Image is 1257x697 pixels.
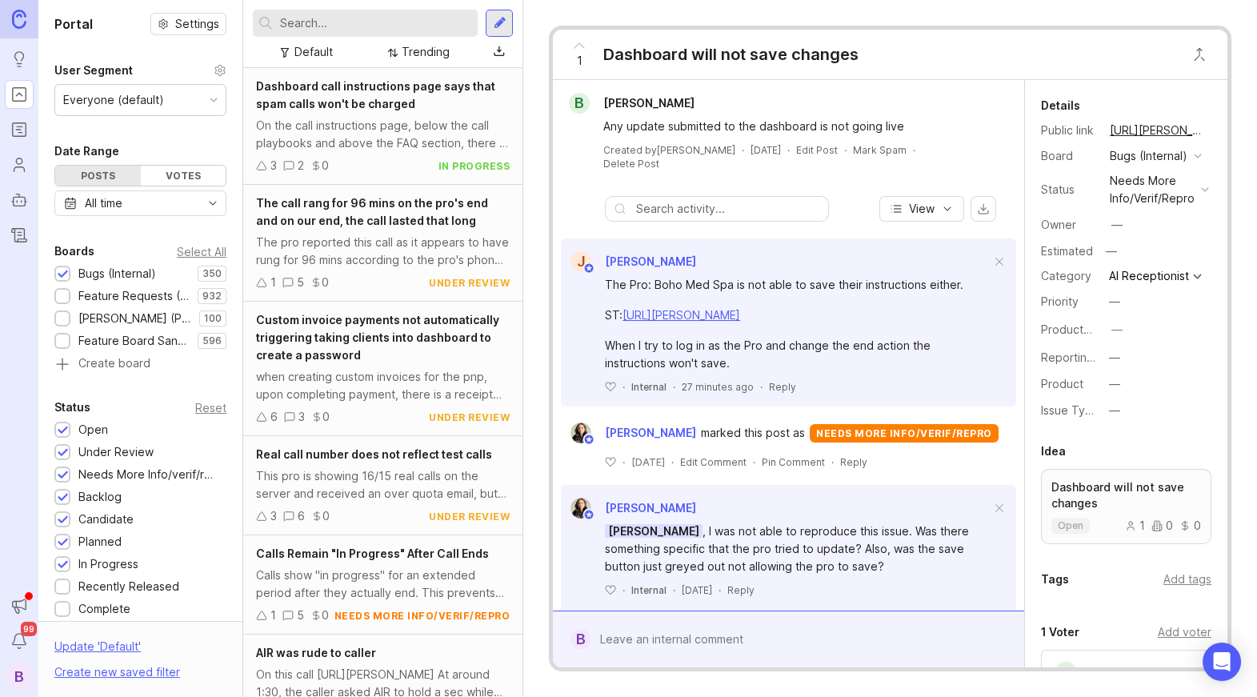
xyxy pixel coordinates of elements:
div: Reply [840,455,867,469]
div: Date Range [54,142,119,161]
div: Under Review [78,443,154,461]
div: 0 [322,157,329,174]
div: · [673,380,675,394]
button: View [879,196,964,222]
div: under review [429,510,510,523]
div: Owner [1041,216,1097,234]
a: J[PERSON_NAME] [561,251,696,272]
div: Details [1041,96,1080,115]
div: Status [54,398,90,417]
a: [URL][PERSON_NAME] [622,308,740,322]
div: · [760,380,763,394]
input: Search... [280,14,471,32]
div: needs more info/verif/repro [1110,172,1195,207]
span: Settings [175,16,219,32]
div: 6 [270,408,278,426]
button: Mark Spam [853,143,907,157]
div: Planned [78,533,122,551]
a: Custom invoice payments not automatically triggering taking clients into dashboard to create a pa... [243,302,522,436]
span: marked this post as [701,424,805,442]
div: B [1053,660,1079,686]
div: · [831,455,834,469]
span: 99 [21,622,37,636]
div: Calls show "in progress" for an extended period after they actually end. This prevents agents fro... [256,567,510,602]
div: — [1111,321,1123,338]
span: [DATE] [682,583,712,597]
span: Real call number does not reflect test calls [256,447,492,461]
div: Public link [1041,122,1097,139]
div: — [1111,216,1123,234]
div: Internal [631,583,667,597]
div: when creating custom invoices for the pnp, upon completing payment, there is a receipt page but i... [256,368,510,403]
a: Ideas [5,45,34,74]
a: [DATE] [751,143,781,157]
div: Create new saved filter [54,663,180,681]
input: Search activity... [636,200,820,218]
div: 3 [270,507,277,525]
p: 100 [204,312,222,325]
div: Bugs (Internal) [1110,147,1187,165]
label: Reporting Team [1041,351,1127,364]
div: Needs More Info/verif/repro [78,466,218,483]
div: · [673,583,675,597]
img: Ysabelle Eugenio [570,423,591,443]
div: Internal [631,380,667,394]
div: 1 [1125,520,1145,531]
label: Issue Type [1041,403,1099,417]
time: [DATE] [751,144,781,156]
div: Backlog [78,488,122,506]
a: Calls Remain "In Progress" After Call EndsCalls show "in progress" for an extended period after t... [243,535,522,635]
span: 1 [577,52,582,70]
a: Ysabelle Eugenio[PERSON_NAME] [561,423,701,443]
h1: Portal [54,14,93,34]
p: 350 [202,267,222,280]
p: open [1058,519,1083,532]
div: , I was not able to reproduce this issue. Was there something specific that the pro tried to upda... [605,523,991,575]
a: Roadmaps [5,115,34,144]
button: export comments [971,196,996,222]
span: 27 minutes ago [682,380,754,394]
p: Dashboard will not save changes [1051,479,1201,511]
div: Estimated [1041,246,1093,257]
div: 0 [322,507,330,525]
div: Open [78,421,108,439]
div: In Progress [78,555,138,573]
div: Candidate [78,511,134,528]
img: member badge [583,434,595,446]
img: member badge [583,262,595,274]
div: Feature Board Sandbox [DATE] [78,332,190,350]
div: · [622,455,625,469]
div: Reset [195,403,226,412]
span: [PERSON_NAME] [603,96,695,110]
img: Canny Home [12,10,26,28]
a: Dashboard call instructions page says that spam calls won't be chargedOn the call instructions pa... [243,68,522,185]
span: [PERSON_NAME] [605,424,696,442]
div: · [742,143,744,157]
div: · [622,380,625,394]
div: 5 [297,607,304,624]
div: Category [1041,267,1097,285]
div: needs more info/verif/repro [810,424,999,443]
div: — [1109,349,1120,367]
div: The pro reported this call as it appears to have rung for 96 mins according to the pro's phone se... [256,234,510,269]
div: Posts [55,166,141,186]
div: Bugs (Internal) [78,265,156,282]
div: [PERSON_NAME] (Public) [78,310,191,327]
div: Status [1041,181,1097,198]
div: — [1101,241,1122,262]
span: [PERSON_NAME] [605,501,696,515]
div: Tags [1041,570,1069,589]
div: 0 [322,274,329,291]
div: — [1109,402,1120,419]
div: B [569,93,590,114]
a: The call rang for 96 mins on the pro's end and on our end, the call lasted that longThe pro repor... [243,185,522,302]
div: 1 [270,274,276,291]
div: 0 [322,408,330,426]
svg: toggle icon [200,197,226,210]
button: Settings [150,13,226,35]
div: · [753,455,755,469]
div: Edit Post [796,143,838,157]
div: needs more info/verif/repro [334,609,510,623]
a: Portal [5,80,34,109]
